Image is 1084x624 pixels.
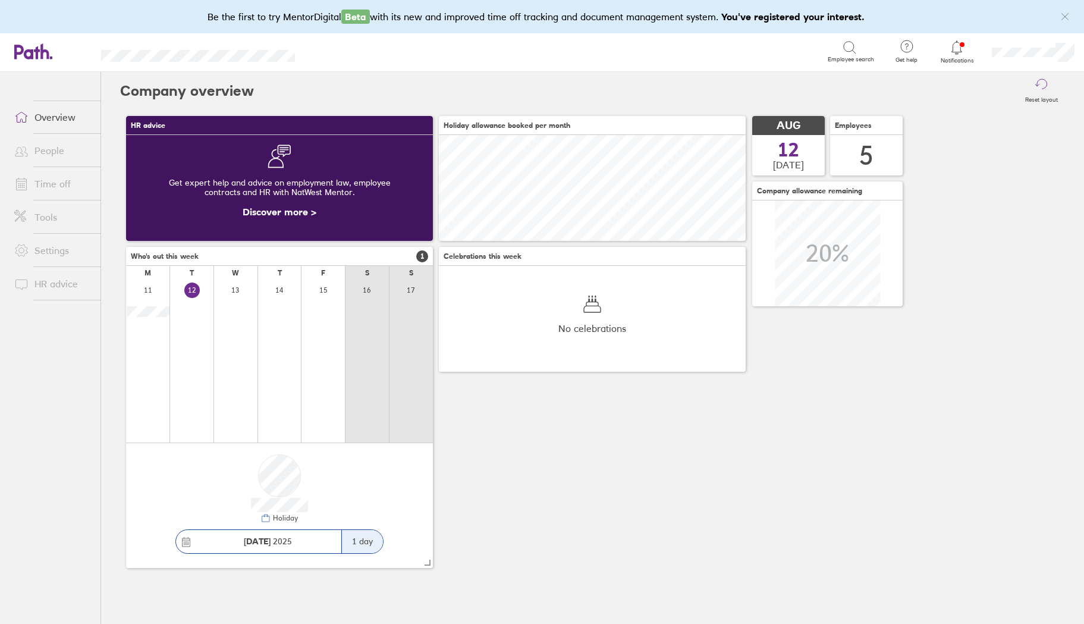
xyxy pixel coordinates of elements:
[365,269,369,277] div: S
[244,536,271,547] strong: [DATE]
[1018,72,1065,110] button: Reset layout
[773,159,804,170] span: [DATE]
[721,11,865,23] b: You've registered your interest.
[5,172,100,196] a: Time off
[341,530,383,553] div: 1 day
[190,269,194,277] div: T
[131,121,165,130] span: HR advice
[835,121,872,130] span: Employees
[887,57,926,64] span: Get help
[131,252,199,261] span: Who's out this week
[271,514,298,522] div: Holiday
[938,39,976,64] a: Notifications
[327,46,357,57] div: Search
[144,269,151,277] div: M
[444,252,521,261] span: Celebrations this week
[444,121,570,130] span: Holiday allowance booked per month
[5,139,100,162] a: People
[341,10,370,24] span: Beta
[778,140,799,159] span: 12
[5,105,100,129] a: Overview
[777,120,800,132] span: AUG
[208,10,876,24] div: Be the first to try MentorDigital with its new and improved time off tracking and document manage...
[5,205,100,229] a: Tools
[558,323,626,334] span: No celebrations
[409,269,413,277] div: S
[757,187,862,195] span: Company allowance remaining
[1018,93,1065,104] label: Reset layout
[5,272,100,296] a: HR advice
[938,57,976,64] span: Notifications
[243,206,316,218] a: Discover more >
[136,168,423,206] div: Get expert help and advice on employment law, employee contracts and HR with NatWest Mentor.
[120,72,254,110] h2: Company overview
[321,269,325,277] div: F
[244,537,292,546] span: 2025
[5,239,100,262] a: Settings
[828,56,874,63] span: Employee search
[859,140,874,171] div: 5
[278,269,282,277] div: T
[232,269,239,277] div: W
[416,250,428,262] span: 1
